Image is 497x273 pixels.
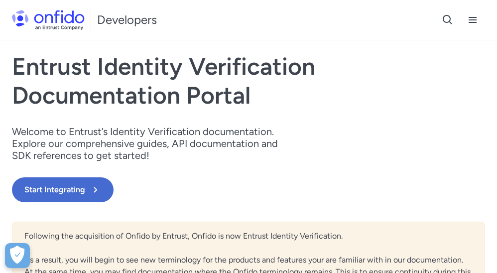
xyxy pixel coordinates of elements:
[467,14,479,26] svg: Open navigation menu button
[12,10,85,30] img: Onfido Logo
[442,14,454,26] svg: Open search button
[435,7,460,32] button: Open search button
[12,52,343,110] h1: Entrust Identity Verification Documentation Portal
[460,7,485,32] button: Open navigation menu button
[5,243,30,268] button: Open Preferences
[5,243,30,268] div: Cookie Preferences
[12,126,291,161] p: Welcome to Entrust’s Identity Verification documentation. Explore our comprehensive guides, API d...
[12,177,114,202] button: Start Integrating
[12,177,343,202] a: Start Integrating
[97,12,157,28] h1: Developers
